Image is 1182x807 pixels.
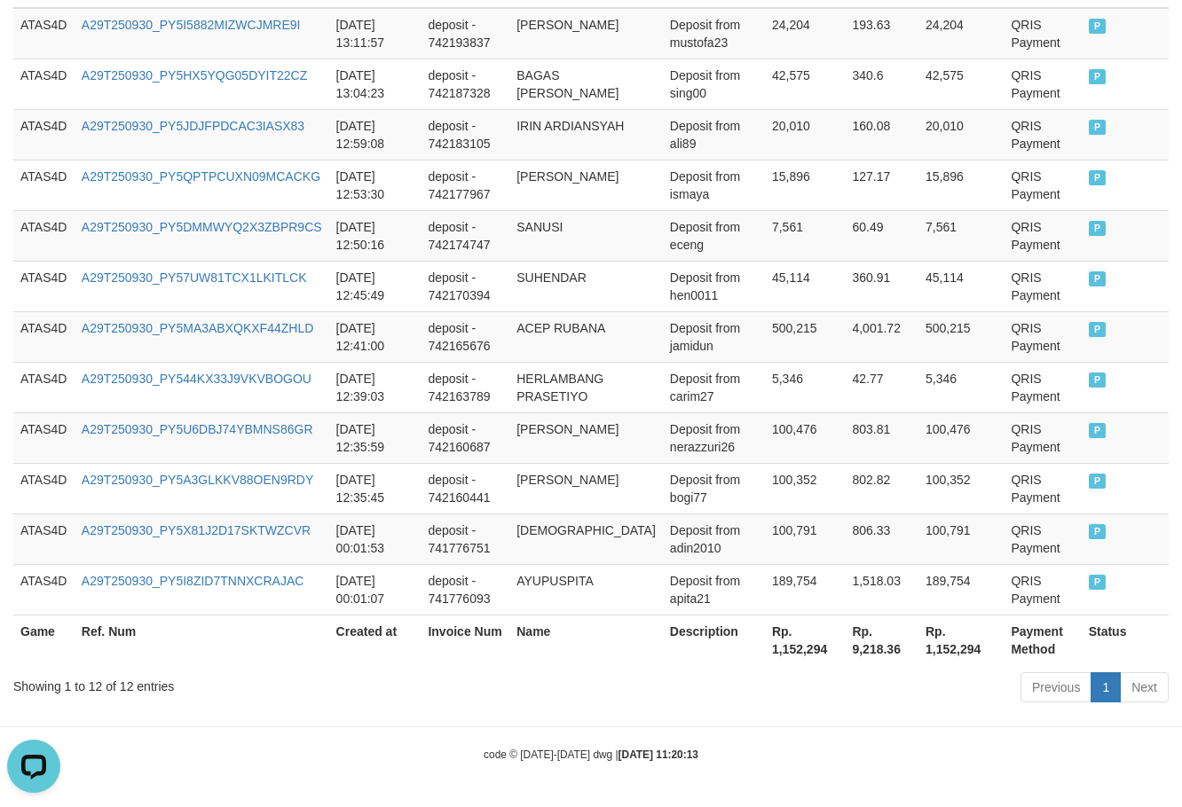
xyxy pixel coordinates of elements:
td: ATAS4D [13,463,75,513]
td: [DATE] 12:50:16 [329,210,422,261]
td: AYUPUSPITA [509,564,663,615]
td: 1,518.03 [845,564,918,615]
td: deposit - 742160441 [421,463,509,513]
td: 160.08 [845,109,918,160]
a: A29T250930_PY5X81J2D17SKTWZCVR [82,523,311,537]
td: [DATE] 12:53:30 [329,160,422,210]
td: Deposit from ismaya [663,160,765,210]
td: ATAS4D [13,210,75,261]
td: deposit - 742170394 [421,261,509,311]
th: Rp. 1,152,294 [918,615,1004,665]
th: Name [509,615,663,665]
small: code © [DATE]-[DATE] dwg | [484,748,698,761]
td: 60.49 [845,210,918,261]
th: Ref. Num [75,615,329,665]
td: 500,215 [765,311,846,362]
td: ATAS4D [13,8,75,59]
td: deposit - 741776093 [421,564,509,615]
td: 42,575 [918,59,1004,109]
span: PAID [1089,372,1107,388]
span: PAID [1089,322,1107,337]
td: QRIS Payment [1004,160,1081,210]
td: QRIS Payment [1004,261,1081,311]
td: deposit - 742165676 [421,311,509,362]
td: [PERSON_NAME] [509,412,663,463]
td: ATAS4D [13,513,75,564]
a: Next [1120,672,1169,702]
td: 15,896 [765,160,846,210]
td: deposit - 742187328 [421,59,509,109]
td: Deposit from nerazzuri26 [663,412,765,463]
a: A29T250930_PY5QPTPCUXN09MCACKG [82,169,320,184]
td: QRIS Payment [1004,513,1081,564]
td: ATAS4D [13,412,75,463]
th: Rp. 1,152,294 [765,615,846,665]
span: PAID [1089,170,1107,185]
td: ATAS4D [13,311,75,362]
td: ATAS4D [13,59,75,109]
span: PAID [1089,120,1107,135]
td: deposit - 742177967 [421,160,509,210]
strong: [DATE] 11:20:13 [619,748,698,761]
span: PAID [1089,423,1107,438]
th: Rp. 9,218.36 [845,615,918,665]
td: 193.63 [845,8,918,59]
span: PAID [1089,19,1107,34]
td: Deposit from mustofa23 [663,8,765,59]
td: 500,215 [918,311,1004,362]
td: 15,896 [918,160,1004,210]
td: 100,352 [918,463,1004,513]
td: [PERSON_NAME] [509,160,663,210]
td: [DATE] 00:01:53 [329,513,422,564]
td: [DATE] 12:45:49 [329,261,422,311]
td: 189,754 [765,564,846,615]
td: ATAS4D [13,160,75,210]
td: Deposit from hen0011 [663,261,765,311]
span: PAID [1089,271,1107,286]
a: A29T250930_PY57UW81TCX1LKITLCK [82,270,307,285]
td: 100,476 [765,412,846,463]
span: PAID [1089,221,1107,236]
td: [DATE] 12:35:45 [329,463,422,513]
td: IRIN ARDIANSYAH [509,109,663,160]
a: A29T250930_PY5I8ZID7TNNXCRAJAC [82,574,304,588]
td: 4,001.72 [845,311,918,362]
td: 24,204 [918,8,1004,59]
td: deposit - 742160687 [421,412,509,463]
td: QRIS Payment [1004,463,1081,513]
td: [DATE] 12:35:59 [329,412,422,463]
th: Payment Method [1004,615,1081,665]
td: 802.82 [845,463,918,513]
td: SUHENDAR [509,261,663,311]
td: Deposit from eceng [663,210,765,261]
span: PAID [1089,575,1107,590]
td: QRIS Payment [1004,564,1081,615]
td: deposit - 742183105 [421,109,509,160]
td: QRIS Payment [1004,210,1081,261]
td: 45,114 [765,261,846,311]
span: PAID [1089,69,1107,84]
td: ATAS4D [13,261,75,311]
div: Showing 1 to 12 of 12 entries [13,670,479,695]
a: A29T250930_PY544KX33J9VKVBOGOU [82,372,311,386]
a: A29T250930_PY5I5882MIZWCJMRE9I [82,18,301,32]
td: QRIS Payment [1004,412,1081,463]
button: Open LiveChat chat widget [7,7,60,60]
td: 24,204 [765,8,846,59]
a: A29T250930_PY5DMMWYQ2X3ZBPR9CS [82,220,322,234]
td: 20,010 [918,109,1004,160]
a: A29T250930_PY5A3GLKKV88OEN9RDY [82,473,314,487]
td: 5,346 [918,362,1004,412]
td: QRIS Payment [1004,109,1081,160]
td: [DATE] 12:39:03 [329,362,422,412]
td: deposit - 742163789 [421,362,509,412]
td: 127.17 [845,160,918,210]
td: ACEP RUBANA [509,311,663,362]
td: 5,346 [765,362,846,412]
td: deposit - 742174747 [421,210,509,261]
td: ATAS4D [13,109,75,160]
td: Deposit from ali89 [663,109,765,160]
td: Deposit from sing00 [663,59,765,109]
td: deposit - 741776751 [421,513,509,564]
th: Invoice Num [421,615,509,665]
